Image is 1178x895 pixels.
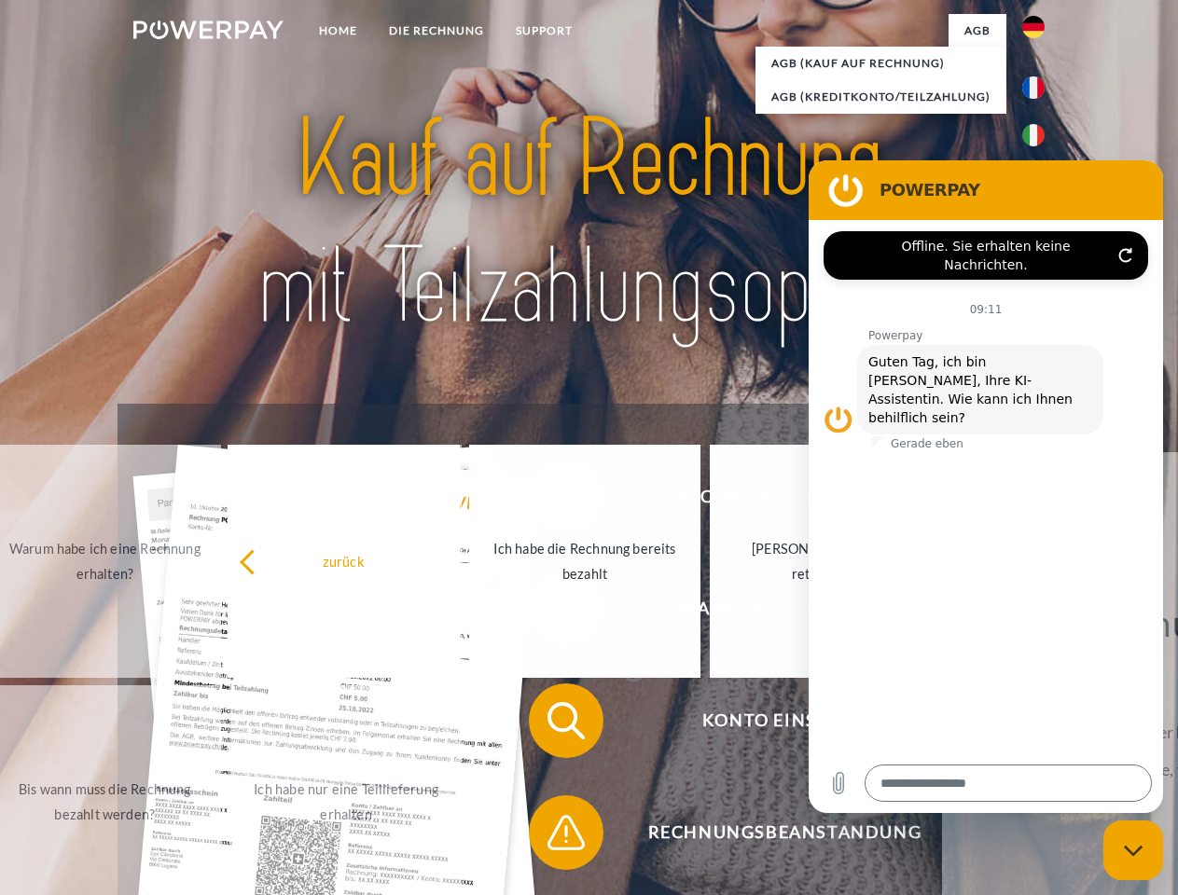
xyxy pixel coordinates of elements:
[178,89,1000,357] img: title-powerpay_de.svg
[755,80,1006,114] a: AGB (Kreditkonto/Teilzahlung)
[500,14,589,48] a: SUPPORT
[1022,124,1045,146] img: it
[721,536,931,586] div: [PERSON_NAME] wurde retourniert
[480,536,690,586] div: Ich habe die Rechnung bereits bezahlt
[303,14,373,48] a: Home
[1022,76,1045,99] img: fr
[239,548,449,573] div: zurück
[1022,16,1045,38] img: de
[543,697,589,744] img: qb_search.svg
[949,14,1006,48] a: agb
[529,683,1014,758] button: Konto einsehen
[543,809,589,856] img: qb_warning.svg
[529,795,1014,870] button: Rechnungsbeanstandung
[556,683,1013,758] span: Konto einsehen
[133,21,284,39] img: logo-powerpay-white.svg
[1103,820,1163,880] iframe: Schaltfläche zum Öffnen des Messaging-Fensters; Konversation läuft
[242,777,451,827] div: Ich habe nur eine Teillieferung erhalten
[809,160,1163,813] iframe: Messaging-Fenster
[556,795,1013,870] span: Rechnungsbeanstandung
[755,47,1006,80] a: AGB (Kauf auf Rechnung)
[373,14,500,48] a: DIE RECHNUNG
